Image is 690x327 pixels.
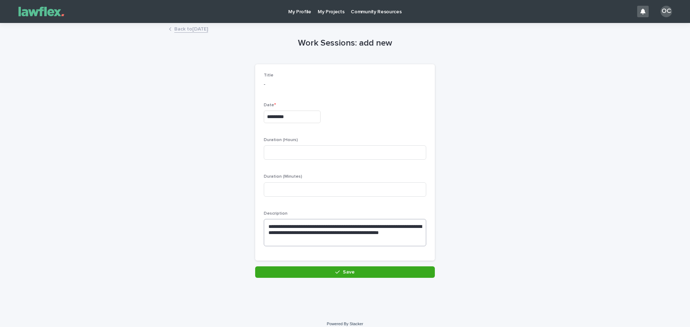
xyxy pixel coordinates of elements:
span: Date [264,103,276,107]
h1: Work Sessions: add new [255,38,435,48]
a: Powered By Stacker [327,322,363,326]
p: - [264,81,426,88]
span: Duration (Hours) [264,138,298,142]
span: Description [264,211,287,216]
a: Back to[DATE] [174,24,208,33]
div: OC [661,6,672,17]
span: Title [264,73,273,78]
img: Gnvw4qrBSHOAfo8VMhG6 [14,4,68,19]
span: Save [343,270,355,275]
button: Save [255,266,435,278]
span: Duration (Minutes) [264,174,302,179]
